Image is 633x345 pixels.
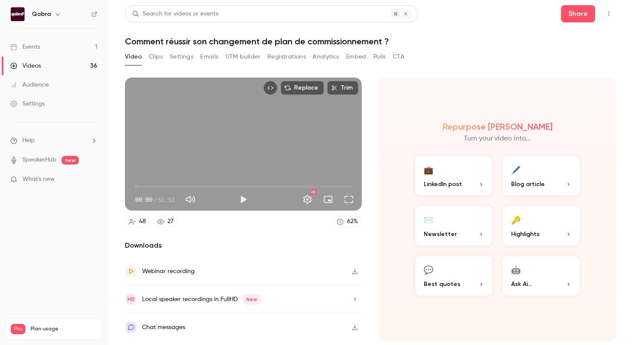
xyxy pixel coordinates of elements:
button: Play [235,191,252,208]
div: Settings [10,99,45,108]
span: New [243,294,261,305]
span: new [62,156,79,165]
a: 48 [125,216,150,227]
div: 48 [139,217,146,226]
button: Replace [281,81,324,95]
h1: Comment réussir son changement de plan de commissionnement ? [125,36,616,47]
button: 💬Best quotes [413,254,494,297]
span: Blog article [511,180,545,189]
span: Plan usage [31,326,97,333]
div: Videos [10,62,41,70]
div: 00:00 [135,195,175,204]
span: 53:53 [158,195,175,204]
img: Qobra [11,7,25,21]
div: 🤖 [511,263,521,276]
li: help-dropdown-opener [10,136,97,145]
button: ✉️Newsletter [413,204,494,247]
span: Highlights [511,230,540,239]
button: Registrations [267,50,306,64]
button: Full screen [340,191,357,208]
button: Video [125,50,142,64]
div: Local speaker recordings in FullHD [142,294,261,305]
button: 💼LinkedIn post [413,154,494,197]
iframe: Noticeable Trigger [87,176,97,183]
a: SpeakerHub [22,155,56,165]
button: CTA [393,50,404,64]
button: Clips [149,50,163,64]
button: Emails [200,50,218,64]
div: HD [310,190,316,195]
div: ✉️ [424,213,433,226]
span: 00:00 [135,195,152,204]
span: Help [22,136,35,145]
div: 27 [168,217,174,226]
div: Chat messages [142,322,185,333]
button: Share [561,5,595,22]
button: Settings [299,191,316,208]
div: 💼 [424,163,433,176]
button: Trim [327,81,358,95]
button: Settings [170,50,193,64]
button: 🔑Highlights [501,204,581,247]
a: 62% [333,216,362,227]
div: Search for videos or events [132,9,218,19]
p: Turn your video into... [464,134,531,144]
button: Embed [346,50,366,64]
div: 🖊️ [511,163,521,176]
h2: Repurpose [PERSON_NAME] [443,121,552,132]
button: Turn on miniplayer [320,191,337,208]
button: Analytics [313,50,339,64]
div: Audience [10,81,49,89]
button: UTM builder [226,50,261,64]
button: 🖊️Blog article [501,154,581,197]
button: Polls [373,50,386,64]
div: 🔑 [511,213,521,226]
div: Events [10,43,40,51]
div: 62 % [347,217,358,226]
button: Mute [182,191,199,208]
h2: Downloads [125,240,362,251]
span: Pro [11,324,25,334]
div: 💬 [424,263,433,276]
span: Best quotes [424,280,460,289]
button: 🤖Ask Ai... [501,254,581,297]
span: Ask Ai... [511,280,532,289]
span: What's new [22,175,55,184]
span: Newsletter [424,230,457,239]
h6: Qobra [32,10,51,19]
div: Webinar recording [142,266,195,277]
button: Top Bar Actions [602,7,616,21]
span: LinkedIn post [424,180,462,189]
span: / [153,195,157,204]
a: 27 [153,216,177,227]
button: Embed video [264,81,277,95]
